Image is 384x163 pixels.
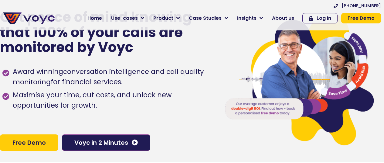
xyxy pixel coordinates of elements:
[267,12,299,24] a: About us
[3,12,55,24] img: voyc-full-logo
[342,4,381,8] span: [PHONE_NUMBER]
[189,15,222,22] span: Case Studies
[317,16,331,21] span: Log In
[149,12,184,24] a: Product
[11,90,213,111] span: Maximise your time, cut costs, and unlock new opportunities for growth.
[302,13,338,23] a: Log In
[11,67,213,87] span: Award winning for financial services.
[13,67,204,87] h1: conversation intelligence and call quality monitoring
[334,4,381,8] a: [PHONE_NUMBER]
[184,12,233,24] a: Case Studies
[272,15,294,22] span: About us
[237,15,257,22] span: Insights
[74,140,128,146] span: Voyc in 2 Minutes
[83,12,107,24] a: Home
[107,12,149,24] a: Use-cases
[62,134,150,151] a: Voyc in 2 Minutes
[233,12,267,24] a: Insights
[153,15,173,22] span: Product
[111,15,138,22] span: Use-cases
[87,15,102,22] span: Home
[341,13,381,23] a: Free Demo
[12,140,46,146] span: Free Demo
[348,16,375,21] span: Free Demo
